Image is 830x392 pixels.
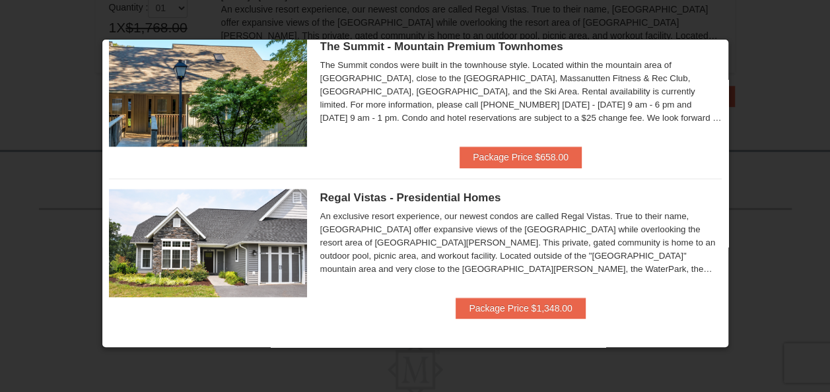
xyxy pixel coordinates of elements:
[456,298,585,319] button: Package Price $1,348.00
[460,147,582,168] button: Package Price $658.00
[320,210,722,276] div: An exclusive resort experience, our newest condos are called Regal Vistas. True to their name, [G...
[320,59,722,125] div: The Summit condos were built in the townhouse style. Located within the mountain area of [GEOGRAP...
[109,189,307,297] img: 19218991-1-902409a9.jpg
[320,191,501,204] span: Regal Vistas - Presidential Homes
[109,38,307,146] img: 19219034-1-0eee7e00.jpg
[320,40,563,53] span: The Summit - Mountain Premium Townhomes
